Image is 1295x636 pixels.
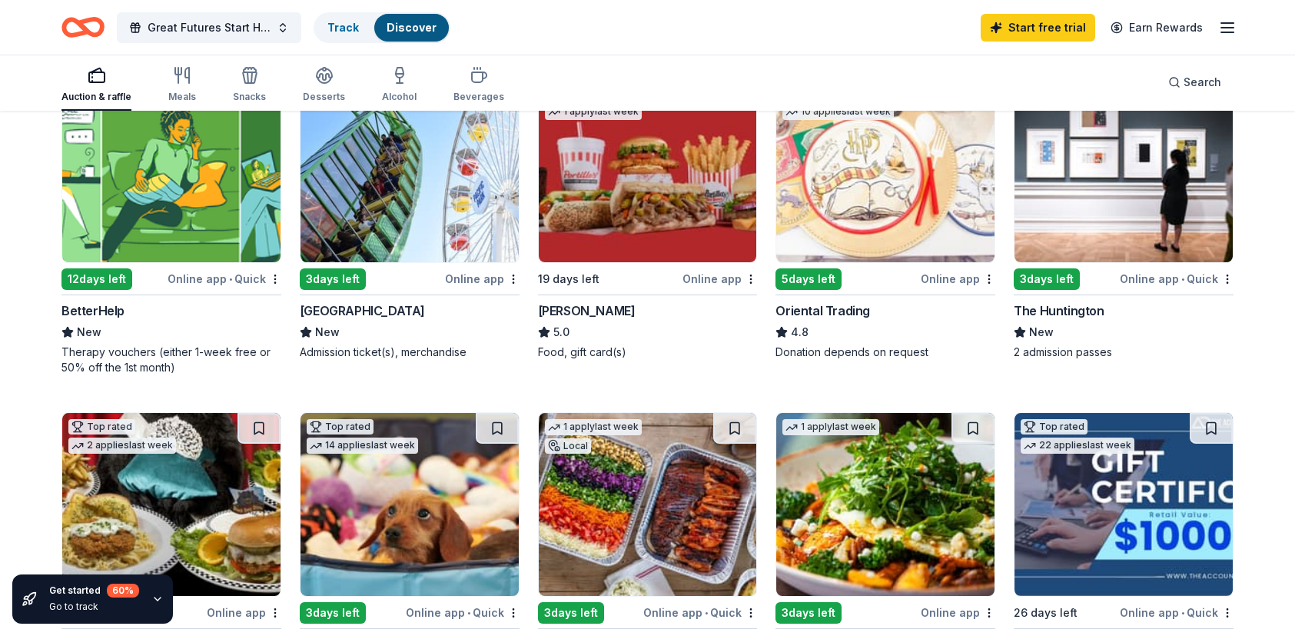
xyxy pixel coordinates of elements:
[168,269,281,288] div: Online app Quick
[643,603,757,622] div: Online app Quick
[229,273,232,285] span: •
[117,12,301,43] button: Great Futures Start Here [PERSON_NAME]
[538,301,636,320] div: [PERSON_NAME]
[445,269,520,288] div: Online app
[775,345,995,360] div: Donation depends on request
[327,21,359,34] a: Track
[1021,438,1134,454] div: 22 applies last week
[61,9,105,45] a: Home
[1014,345,1234,360] div: 2 admission passes
[775,602,842,624] div: 3 days left
[1014,604,1078,622] div: 26 days left
[300,602,366,624] div: 3 days left
[77,323,101,341] span: New
[775,301,870,320] div: Oriental Trading
[300,301,425,320] div: [GEOGRAPHIC_DATA]
[61,345,281,375] div: Therapy vouchers (either 1-week free or 50% off the 1st month)
[61,60,131,111] button: Auction & raffle
[61,78,281,375] a: Image for BetterHelp12days leftOnline app•QuickBetterHelpNewTherapy vouchers (either 1-week free ...
[1184,73,1221,92] span: Search
[1014,79,1233,262] img: Image for The Huntington
[775,78,995,360] a: Image for Oriental TradingTop rated10 applieslast week5days leftOnline appOriental Trading4.8Dona...
[545,104,642,120] div: 1 apply last week
[168,91,196,103] div: Meals
[467,607,470,619] span: •
[682,269,757,288] div: Online app
[168,60,196,111] button: Meals
[301,79,519,262] img: Image for Pacific Park
[921,269,995,288] div: Online app
[791,323,809,341] span: 4.8
[1156,67,1234,98] button: Search
[1029,323,1054,341] span: New
[553,323,569,341] span: 5.0
[545,419,642,435] div: 1 apply last week
[453,91,504,103] div: Beverages
[705,607,708,619] span: •
[539,79,757,262] img: Image for Portillo's
[382,60,417,111] button: Alcohol
[1181,273,1184,285] span: •
[538,345,758,360] div: Food, gift card(s)
[1014,78,1234,360] a: Image for The HuntingtonLocal3days leftOnline app•QuickThe HuntingtonNew2 admission passes
[233,91,266,103] div: Snacks
[538,602,604,624] div: 3 days left
[61,301,125,320] div: BetterHelp
[921,603,995,622] div: Online app
[307,438,418,454] div: 14 applies last week
[301,413,519,596] img: Image for BarkBox
[1181,607,1184,619] span: •
[1120,603,1234,622] div: Online app Quick
[303,91,345,103] div: Desserts
[315,323,340,341] span: New
[61,91,131,103] div: Auction & raffle
[1101,14,1212,42] a: Earn Rewards
[406,603,520,622] div: Online app Quick
[1014,268,1080,290] div: 3 days left
[538,270,599,288] div: 19 days left
[776,413,994,596] img: Image for First Watch
[1014,413,1233,596] img: Image for The Accounting Doctor
[68,438,176,454] div: 2 applies last week
[1014,301,1104,320] div: The Huntington
[981,14,1095,42] a: Start free trial
[49,601,139,613] div: Go to track
[300,268,366,290] div: 3 days left
[61,268,132,290] div: 12 days left
[300,345,520,360] div: Admission ticket(s), merchandise
[314,12,450,43] button: TrackDiscover
[775,268,842,290] div: 5 days left
[62,413,281,596] img: Image for Black Bear Diner
[539,413,757,596] img: Image for STONEFIRE Grill
[782,419,879,435] div: 1 apply last week
[538,78,758,360] a: Image for Portillo'sTop rated1 applylast week19 days leftOnline app[PERSON_NAME]5.0Food, gift car...
[1120,269,1234,288] div: Online app Quick
[233,60,266,111] button: Snacks
[148,18,271,37] span: Great Futures Start Here [PERSON_NAME]
[782,104,894,120] div: 10 applies last week
[303,60,345,111] button: Desserts
[382,91,417,103] div: Alcohol
[1021,419,1087,435] div: Top rated
[453,60,504,111] button: Beverages
[307,419,374,435] div: Top rated
[107,584,139,598] div: 60 %
[300,78,520,360] a: Image for Pacific ParkLocal3days leftOnline app[GEOGRAPHIC_DATA]NewAdmission ticket(s), merchandise
[387,21,437,34] a: Discover
[62,79,281,262] img: Image for BetterHelp
[68,419,135,435] div: Top rated
[776,79,994,262] img: Image for Oriental Trading
[49,584,139,598] div: Get started
[545,438,591,454] div: Local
